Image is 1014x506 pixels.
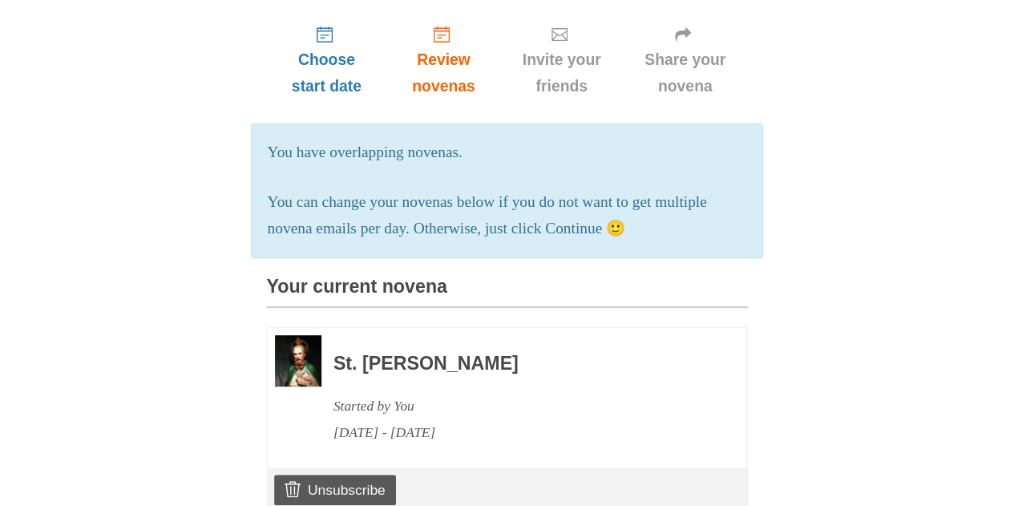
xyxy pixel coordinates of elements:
a: Review novenas [386,12,500,107]
span: Share your novena [639,47,732,99]
img: Novena image [275,335,321,386]
h3: Your current novena [267,277,748,308]
a: Unsubscribe [274,475,395,505]
a: Invite your friends [501,12,623,107]
div: [DATE] - [DATE] [333,419,704,446]
a: Choose start date [267,12,387,107]
a: Share your novena [623,12,748,107]
p: You have overlapping novenas. [268,140,747,166]
h3: St. [PERSON_NAME] [333,354,704,374]
div: Started by You [333,393,704,419]
span: Invite your friends [517,47,607,99]
p: You can change your novenas below if you do not want to get multiple novena emails per day. Other... [268,189,747,242]
span: Choose start date [283,47,371,99]
span: Review novenas [402,47,484,99]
